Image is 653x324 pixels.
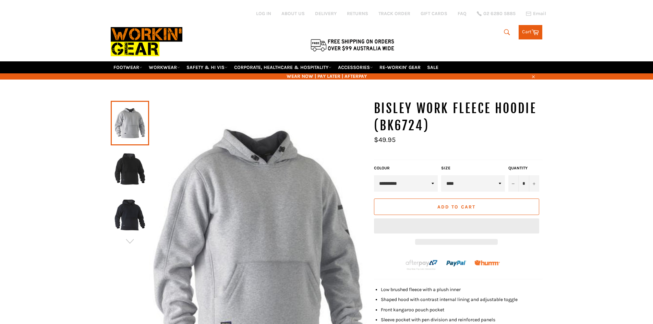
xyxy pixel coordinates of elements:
[114,196,146,234] img: BISLEY Work Fleece Hoodie (BK6724) - Workin' Gear
[374,199,539,215] button: Add to Cart
[437,204,475,210] span: Add to Cart
[483,11,516,16] span: 02 6280 5885
[381,296,543,303] li: Shaped hood with contrast internal lining and adjustable toggle
[446,253,467,274] img: paypal.png
[231,61,334,73] a: CORPORATE, HEALTHCARE & HOSPITALITY
[111,22,182,61] img: Workin Gear leaders in Workwear, Safety Boots, PPE, Uniforms. Australia's No.1 in Workwear
[441,165,505,171] label: Size
[184,61,230,73] a: SAFETY & HI VIS
[281,10,305,17] a: ABOUT US
[114,150,146,188] img: BISLEY Work Fleece Hoodie (BK6724) - Workin' Gear
[315,10,337,17] a: DELIVERY
[421,10,447,17] a: GIFT CARDS
[378,10,410,17] a: TRACK ORDER
[508,175,519,192] button: Reduce item quantity by one
[377,61,423,73] a: RE-WORKIN' GEAR
[526,11,546,16] a: Email
[111,61,145,73] a: FOOTWEAR
[474,260,500,265] img: Humm_core_logo_RGB-01_300x60px_small_195d8312-4386-4de7-b182-0ef9b6303a37.png
[310,38,395,52] img: Flat $9.95 shipping Australia wide
[424,61,441,73] a: SALE
[111,73,543,80] span: WEAR NOW | PAY LATER | AFTERPAY
[519,25,542,39] a: Cart
[256,11,271,16] a: Log in
[529,175,539,192] button: Increase item quantity by one
[381,316,543,323] li: Sleeve pocket with pen division and reinforced panels
[477,11,516,16] a: 02 6280 5885
[374,100,543,134] h1: BISLEY Work Fleece Hoodie (BK6724)
[347,10,368,17] a: RETURNS
[533,11,546,16] span: Email
[508,165,539,171] label: Quantity
[381,286,543,293] li: Low brushed fleece with a plush inner
[374,136,396,144] span: $49.95
[374,165,438,171] label: COLOUR
[335,61,376,73] a: ACCESSORIES
[405,259,438,271] img: Afterpay-Logo-on-dark-bg_large.png
[146,61,183,73] a: WORKWEAR
[458,10,467,17] a: FAQ
[381,307,543,313] li: Front kangaroo pouch pocket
